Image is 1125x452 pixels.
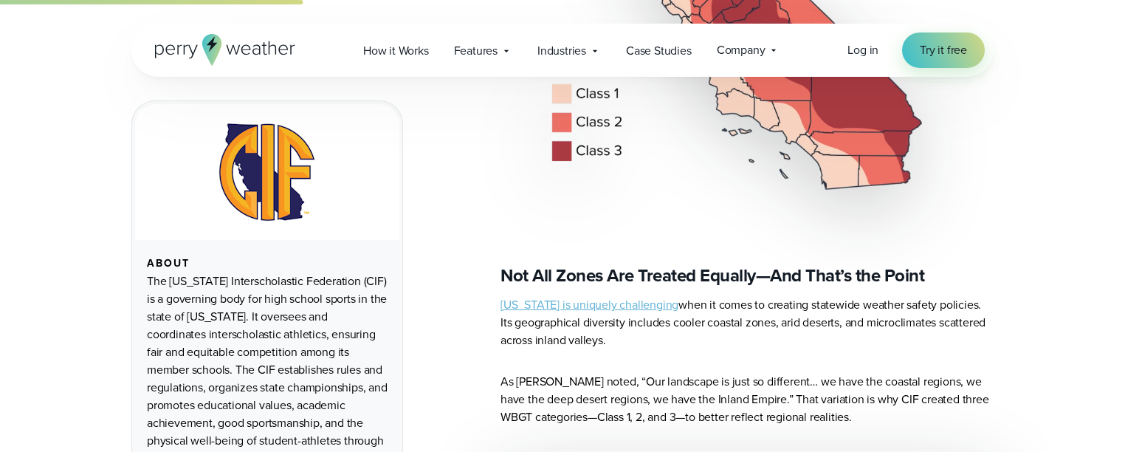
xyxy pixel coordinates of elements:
[537,42,586,60] span: Industries
[147,258,388,270] div: About
[920,41,967,59] span: Try it free
[902,32,985,68] a: Try it free
[363,42,429,60] span: How it Works
[454,42,498,60] span: Features
[626,42,692,60] span: Case Studies
[500,296,994,349] p: when it comes to creating statewide weather safety policies. Its geographical diversity includes ...
[500,264,994,287] h3: Not All Zones Are Treated Equally—And That’s the Point
[500,373,994,426] p: As [PERSON_NAME] noted, “Our landscape is just so different… we have the coastal regions, we have...
[351,35,441,66] a: How it Works
[847,41,878,58] span: Log in
[500,296,678,313] a: [US_STATE] is uniquely challenging
[717,41,766,59] span: Company
[613,35,704,66] a: Case Studies
[847,41,878,59] a: Log in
